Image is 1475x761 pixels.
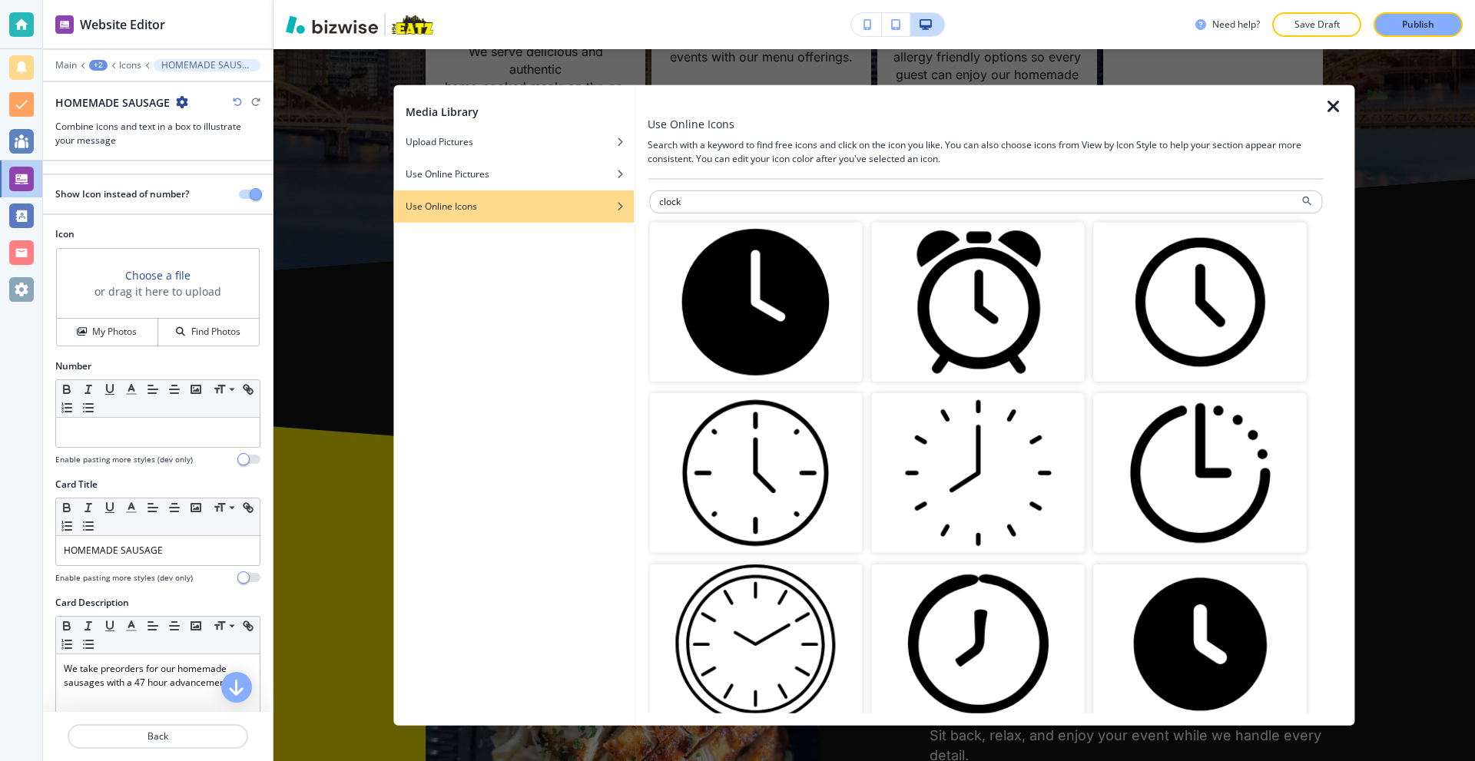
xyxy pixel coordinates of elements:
[119,60,141,71] button: Icons
[55,596,129,610] h2: Card Description
[158,319,259,346] button: Find Photos
[393,157,634,190] button: Use Online Pictures
[64,544,252,558] p: HOMEMADE SAUSAGE
[125,267,191,283] button: Choose a file
[68,724,248,749] button: Back
[161,60,253,71] p: HOMEMADE SAUSAGE
[154,59,260,71] button: HOMEMADE SAUSAGE
[55,187,189,201] h2: Show Icon instead of number?
[89,60,108,71] button: +2
[406,103,479,119] h2: Media Library
[55,572,193,584] h4: Enable pasting more styles (dev only)
[393,190,634,222] button: Use Online Icons
[406,167,489,180] h4: Use Online Pictures
[1272,12,1361,37] button: Save Draft
[55,60,77,71] button: Main
[1402,18,1434,31] p: Publish
[55,15,74,34] img: editor icon
[1374,12,1463,37] button: Publish
[406,199,477,213] h4: Use Online Icons
[191,325,240,339] h4: Find Photos
[55,359,91,373] h2: Number
[55,247,260,347] div: Choose a fileor drag it here to uploadMy PhotosFind Photos
[55,120,260,147] h3: Combine icons and text in a box to illustrate your message
[1212,18,1260,31] h3: Need help?
[69,730,247,743] p: Back
[648,115,734,131] h3: Use Online Icons
[64,662,252,690] p: We take preorders for our homemade sausages with a 47 hour advancement.
[1292,18,1341,31] p: Save Draft
[55,478,98,491] h2: Card Title
[649,190,1322,213] input: Search for an icon
[94,283,221,299] h3: or drag it here to upload
[286,15,378,34] img: Bizwise Logo
[55,227,260,241] h2: Icon
[80,15,165,34] h2: Website Editor
[648,137,1324,165] h4: Search with a keyword to find free icons and click on the icon you like. You can also choose icon...
[55,94,170,111] h2: HOMEMADE SAUSAGE
[55,454,193,465] h4: Enable pasting more styles (dev only)
[57,319,158,346] button: My Photos
[392,15,433,35] img: Your Logo
[393,125,634,157] button: Upload Pictures
[406,134,473,148] h4: Upload Pictures
[92,325,137,339] h4: My Photos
